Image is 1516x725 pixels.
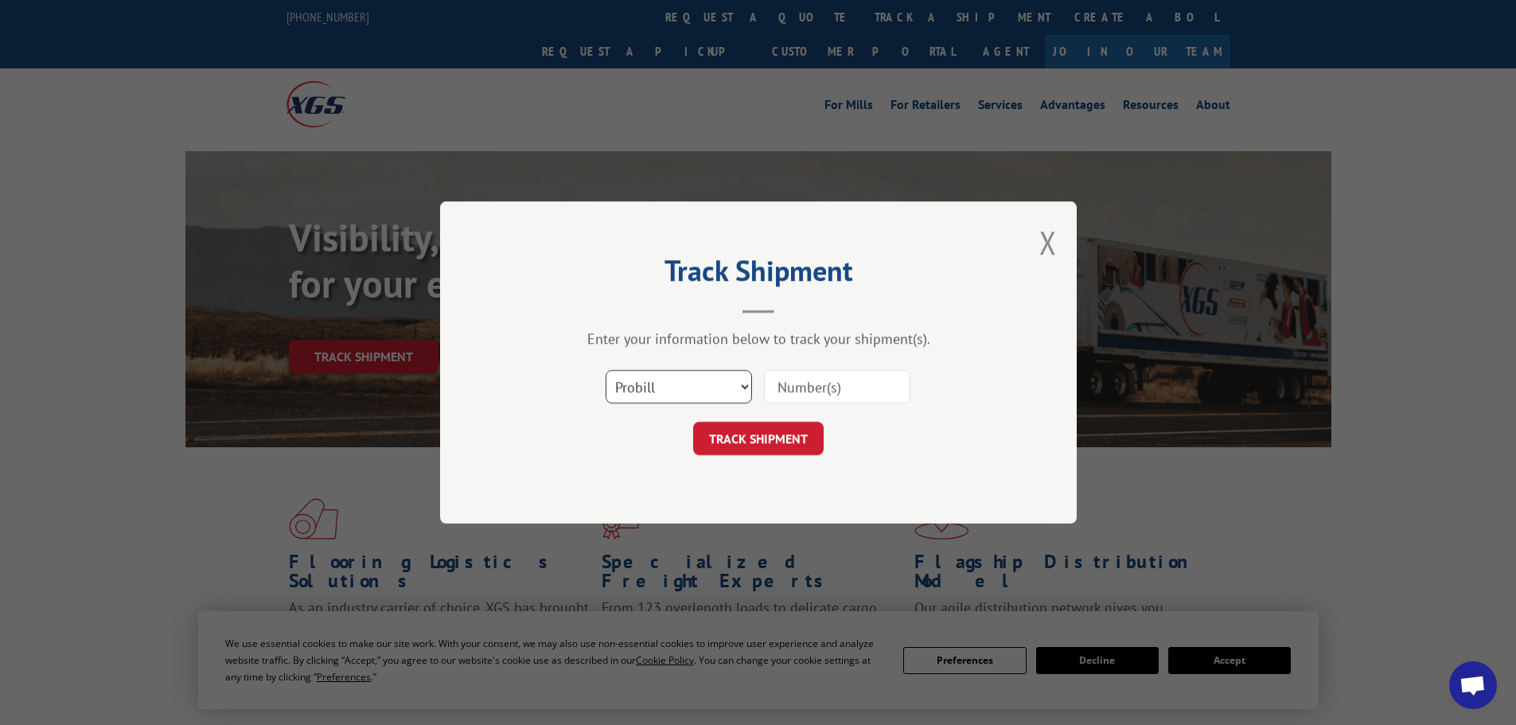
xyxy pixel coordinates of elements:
[693,422,824,455] button: TRACK SHIPMENT
[520,259,997,290] h2: Track Shipment
[1039,221,1057,263] button: Close modal
[1449,661,1497,709] div: Open chat
[764,370,910,403] input: Number(s)
[520,329,997,348] div: Enter your information below to track your shipment(s).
